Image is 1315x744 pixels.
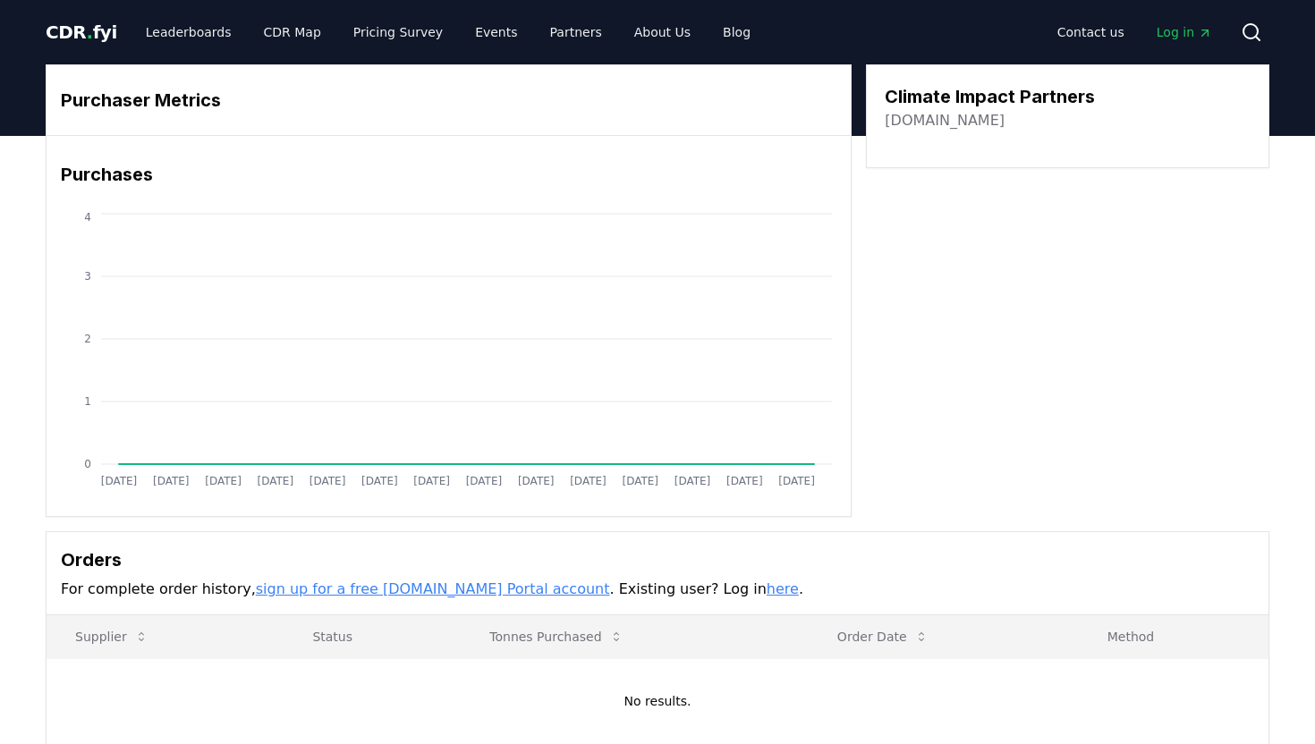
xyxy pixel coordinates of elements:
[570,475,607,487] tspan: [DATE]
[361,475,398,487] tspan: [DATE]
[256,580,610,597] a: sign up for a free [DOMAIN_NAME] Portal account
[84,270,91,283] tspan: 3
[84,211,91,224] tspan: 4
[823,619,943,655] button: Order Date
[205,475,242,487] tspan: [DATE]
[250,16,335,48] a: CDR Map
[1157,23,1212,41] span: Log in
[708,16,765,48] a: Blog
[413,475,450,487] tspan: [DATE]
[131,16,246,48] a: Leaderboards
[310,475,346,487] tspan: [DATE]
[726,475,763,487] tspan: [DATE]
[475,619,637,655] button: Tonnes Purchased
[620,16,705,48] a: About Us
[131,16,765,48] nav: Main
[61,546,1254,573] h3: Orders
[61,579,1254,600] p: For complete order history, . Existing user? Log in .
[46,21,117,43] span: CDR fyi
[258,475,294,487] tspan: [DATE]
[536,16,616,48] a: Partners
[885,110,1005,131] a: [DOMAIN_NAME]
[622,475,658,487] tspan: [DATE]
[46,20,117,45] a: CDR.fyi
[84,395,91,408] tspan: 1
[1142,16,1226,48] a: Log in
[1043,16,1226,48] nav: Main
[885,83,1095,110] h3: Climate Impact Partners
[767,580,799,597] a: here
[61,619,163,655] button: Supplier
[339,16,457,48] a: Pricing Survey
[61,87,836,114] h3: Purchaser Metrics
[101,475,138,487] tspan: [DATE]
[298,628,446,646] p: Status
[1043,16,1139,48] a: Contact us
[153,475,190,487] tspan: [DATE]
[518,475,555,487] tspan: [DATE]
[61,161,836,188] h3: Purchases
[466,475,503,487] tspan: [DATE]
[674,475,711,487] tspan: [DATE]
[778,475,815,487] tspan: [DATE]
[461,16,531,48] a: Events
[84,333,91,345] tspan: 2
[1093,628,1254,646] p: Method
[87,21,93,43] span: .
[84,458,91,470] tspan: 0
[47,658,1268,744] td: No results.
